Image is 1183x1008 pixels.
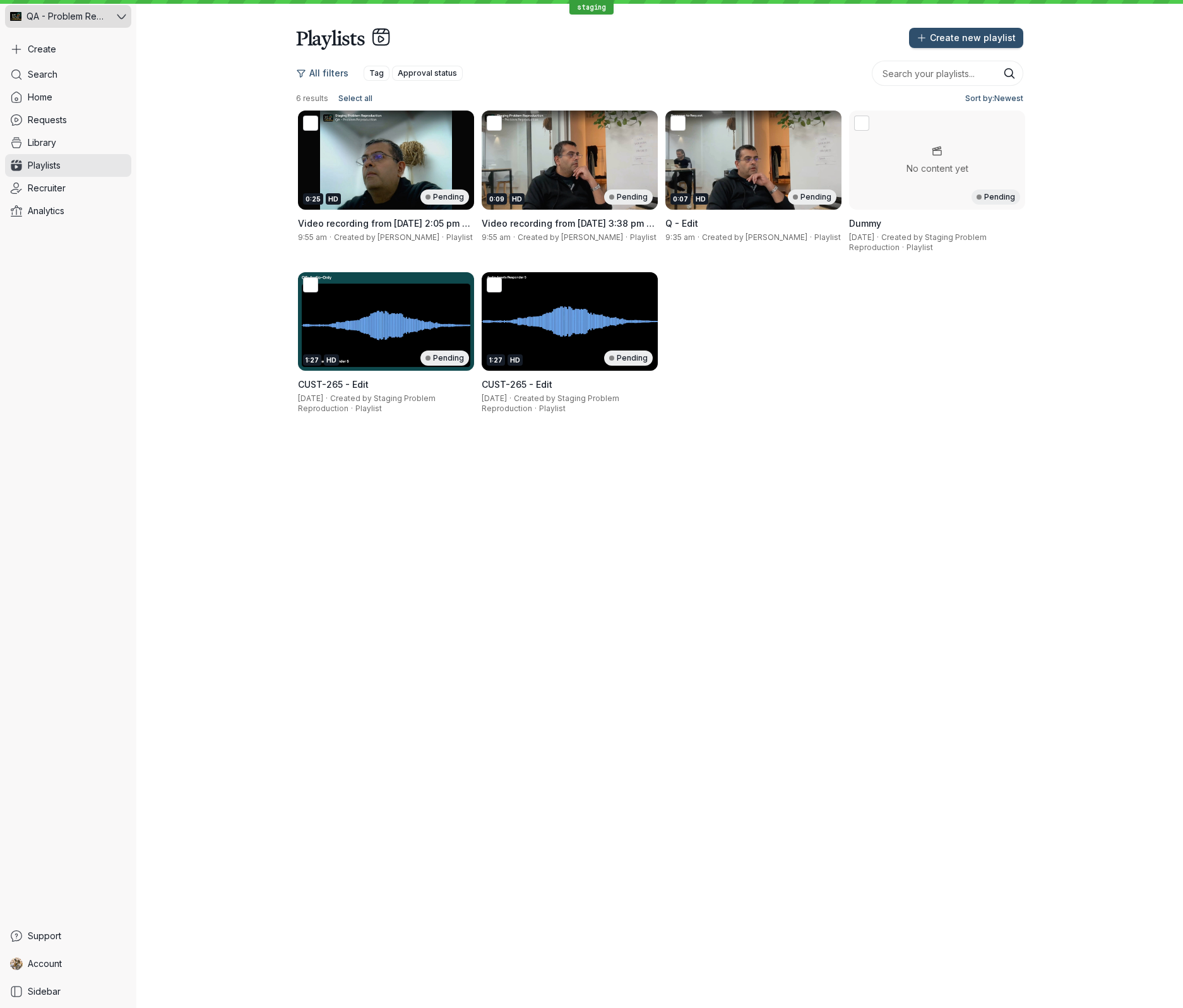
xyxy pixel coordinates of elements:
[482,379,552,390] span: CUST-265 - Edit
[298,218,470,241] span: Video recording from [DATE] 2:05 pm - Edit
[355,404,382,413] span: Playlist
[695,232,702,243] span: ·
[5,63,131,86] a: Search
[333,91,377,106] button: Select all
[509,193,525,205] div: HD
[28,114,67,126] span: Requests
[28,68,57,81] span: Search
[670,193,691,205] div: 0:07
[814,232,841,242] span: Playlist
[446,232,473,242] span: Playlist
[10,11,21,22] img: QA - Problem Reproduction avatar
[398,67,457,80] span: Approval status
[28,182,66,195] span: Recruiter
[507,393,514,404] span: ·
[693,193,708,205] div: HD
[788,189,836,205] div: Pending
[303,193,323,205] div: 0:25
[702,232,807,242] span: Created by [PERSON_NAME]
[5,980,131,1003] a: Sidebar
[5,200,131,222] a: Analytics
[298,379,369,390] span: CUST-265 - Edit
[296,63,356,83] button: All filters
[665,218,698,229] span: Q - Edit
[5,177,131,200] a: Recruiter
[5,5,114,28] div: QA - Problem Reproduction
[5,86,131,109] a: Home
[28,957,62,970] span: Account
[482,393,619,413] span: Created by Staging Problem Reproduction
[849,232,874,242] span: [DATE]
[28,930,61,942] span: Support
[849,232,987,252] span: Created by Staging Problem Reproduction
[482,218,655,241] span: Video recording from [DATE] 3:38 pm - Edit
[27,10,107,23] span: QA - Problem Reproduction
[604,189,653,205] div: Pending
[872,61,1023,86] input: Search your playlists...
[5,38,131,61] button: Create
[518,232,623,242] span: Created by [PERSON_NAME]
[482,217,658,230] h3: Video recording from 7 August 2025 at 3:38 pm - Edit
[5,5,131,28] button: QA - Problem Reproduction avatarQA - Problem Reproduction
[511,232,518,243] span: ·
[334,232,439,242] span: Created by [PERSON_NAME]
[849,218,881,229] span: Dummy
[28,136,56,149] span: Library
[364,66,389,81] button: Tag
[5,131,131,154] a: Library
[338,92,372,105] span: Select all
[907,243,933,252] span: Playlist
[960,91,1023,106] button: Sort by:Newest
[539,404,566,413] span: Playlist
[482,232,511,242] span: 9:55 am
[348,404,355,414] span: ·
[28,159,61,172] span: Playlists
[965,92,1023,105] span: Sort by: Newest
[298,393,436,413] span: Created by Staging Problem Reproduction
[532,404,539,414] span: ·
[298,217,474,230] h3: Video recording from 4 August 2025 at 2:05 pm - Edit
[28,985,61,998] span: Sidebar
[930,32,1016,44] span: Create new playlist
[604,351,653,366] div: Pending
[630,232,657,242] span: Playlist
[298,393,323,403] span: [DATE]
[1003,67,1016,80] button: Search
[5,154,131,177] a: Playlists
[5,925,131,947] a: Support
[324,354,339,366] div: HD
[5,109,131,131] a: Requests
[482,393,507,403] span: [DATE]
[900,243,907,253] span: ·
[10,957,23,970] img: Shez Katrak avatar
[28,43,56,56] span: Create
[439,232,446,243] span: ·
[807,232,814,243] span: ·
[392,66,463,81] button: Approval status
[487,354,505,366] div: 1:27
[665,232,695,242] span: 9:35 am
[28,205,64,217] span: Analytics
[303,354,321,366] div: 1:27
[508,354,523,366] div: HD
[298,232,327,242] span: 9:55 am
[5,952,131,975] a: Shez Katrak avatarAccount
[972,189,1020,205] div: Pending
[909,28,1023,48] button: Create new playlist
[296,93,328,104] span: 6 results
[296,25,364,51] h1: Playlists
[28,91,52,104] span: Home
[327,232,334,243] span: ·
[420,351,469,366] div: Pending
[487,193,507,205] div: 0:09
[874,232,881,243] span: ·
[309,67,348,80] span: All filters
[420,189,469,205] div: Pending
[369,67,384,80] span: Tag
[623,232,630,243] span: ·
[323,393,330,404] span: ·
[326,193,341,205] div: HD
